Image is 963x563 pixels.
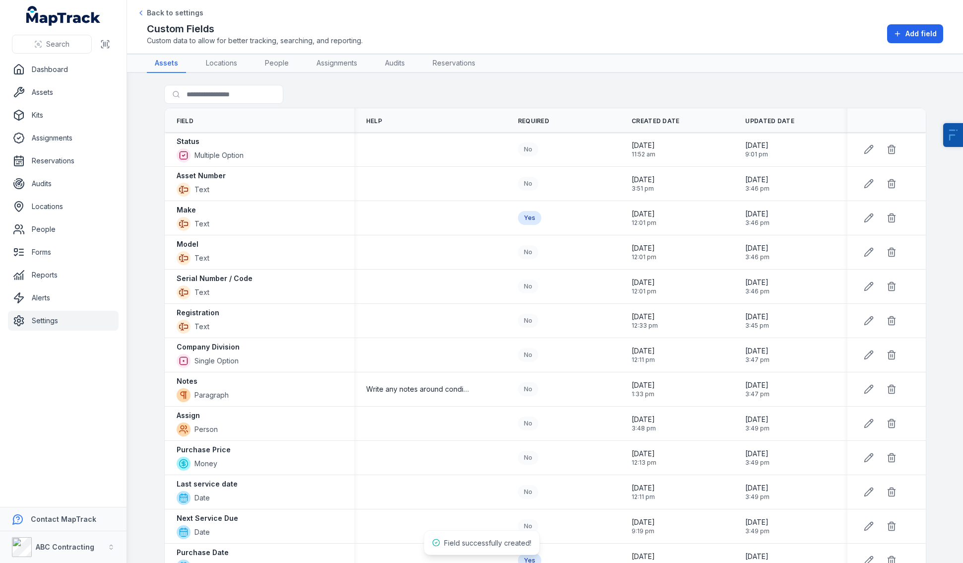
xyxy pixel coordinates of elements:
span: Money [194,459,217,469]
span: 12:01 pm [632,287,656,295]
span: Field [177,117,194,125]
button: Search [12,35,92,54]
span: 3:46 pm [745,185,770,193]
span: [DATE] [745,141,769,150]
span: Updated Date [745,117,794,125]
span: 3:47 pm [745,390,770,398]
time: 12/11/2024, 1:33:11 pm [632,380,655,398]
div: No [518,519,538,533]
span: 9:19 pm [632,527,655,535]
span: [DATE] [632,243,656,253]
strong: Asset Number [177,171,226,181]
a: Audits [8,174,119,194]
span: Custom data to allow for better tracking, searching, and reporting. [147,36,363,46]
span: [DATE] [632,346,655,356]
strong: Last service date [177,479,238,489]
time: 12/11/2024, 12:33:54 pm [632,312,658,330]
span: [DATE] [745,415,770,424]
span: [DATE] [745,449,770,459]
a: Assets [147,54,186,73]
span: 11:52 am [632,150,655,158]
span: Add field [905,29,937,39]
strong: Make [177,205,196,215]
span: 3:47 pm [745,356,770,364]
strong: Purchase Price [177,445,231,455]
div: No [518,417,538,430]
time: 11/07/2025, 3:49:05 pm [745,483,770,501]
span: 3:49 pm [745,424,770,432]
time: 12/11/2024, 11:52:12 am [632,141,655,158]
span: 3:49 pm [745,527,770,535]
span: 9:01 pm [745,150,769,158]
span: 12:01 pm [632,219,656,227]
span: Date [194,493,210,503]
span: Write any notes around condition, servicing, compliance, suspected theft, disposal or other details [366,384,469,394]
h2: Custom Fields [147,22,363,36]
a: Dashboard [8,60,119,79]
span: 3:48 pm [632,424,656,432]
span: Search [46,39,69,49]
time: 14/08/2024, 12:01:39 pm [632,243,656,261]
span: Created Date [632,117,680,125]
strong: Model [177,239,198,249]
time: 11/07/2025, 3:47:17 pm [745,346,770,364]
strong: Contact MapTrack [31,515,96,523]
span: Back to settings [147,8,203,18]
span: Paragraph [194,390,229,400]
strong: ABC Contracting [36,543,94,551]
a: People [257,54,297,73]
time: 11/07/2025, 3:46:23 pm [745,243,770,261]
a: Locations [198,54,245,73]
a: Reservations [425,54,483,73]
strong: Purchase Date [177,548,229,558]
span: [DATE] [745,312,769,322]
span: [DATE] [632,312,658,322]
span: [DATE] [632,380,655,390]
span: 12:11 pm [632,356,655,364]
a: Alerts [8,288,119,308]
span: Text [194,185,209,195]
strong: Registration [177,308,219,318]
span: 1:33 pm [632,390,655,398]
span: Help [366,117,382,125]
div: No [518,382,538,396]
span: Person [194,424,218,434]
time: 11/07/2025, 3:46:23 pm [745,209,770,227]
strong: Serial Number / Code [177,274,253,283]
time: 11/07/2025, 3:46:23 pm [745,278,770,295]
time: 11/07/2025, 3:49:05 pm [745,449,770,467]
time: 11/07/2025, 3:47:17 pm [745,380,770,398]
span: [DATE] [632,278,656,287]
time: 14/08/2024, 12:11:07 pm [632,483,655,501]
time: 11/07/2025, 3:46:23 pm [745,175,770,193]
span: Text [194,322,209,332]
span: Text [194,287,209,297]
a: Back to settings [137,8,203,18]
button: Add field [887,24,943,43]
time: 14/08/2024, 12:01:31 pm [632,209,656,227]
span: [DATE] [632,175,655,185]
time: 30/06/2025, 3:51:15 pm [632,175,655,193]
span: [DATE] [745,483,770,493]
time: 22/01/2025, 9:19:00 pm [632,517,655,535]
span: [DATE] [745,517,770,527]
span: [DATE] [632,483,655,493]
span: 3:46 pm [745,253,770,261]
span: 3:45 pm [745,322,769,330]
span: [DATE] [632,552,656,562]
span: Single Option [194,356,239,366]
div: No [518,348,538,362]
span: Text [194,219,209,229]
div: Yes [518,211,541,225]
span: 12:01 pm [632,253,656,261]
a: Locations [8,197,119,216]
span: Multiple Option [194,150,244,160]
span: [DATE] [745,278,770,287]
strong: Status [177,137,199,146]
span: 12:13 pm [632,459,656,467]
time: 16/07/2025, 9:01:58 pm [745,141,769,158]
div: No [518,177,538,191]
span: Required [518,117,549,125]
a: Kits [8,105,119,125]
strong: Notes [177,376,197,386]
